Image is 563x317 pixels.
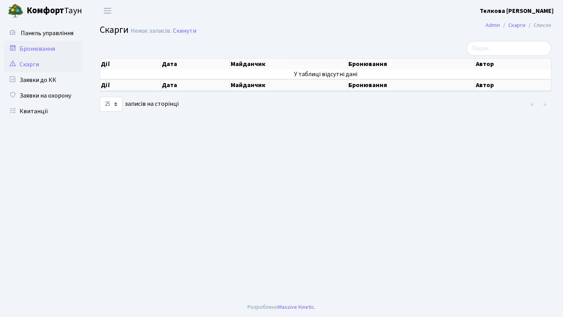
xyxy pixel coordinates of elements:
th: Майданчик [230,79,348,91]
span: Скарги [100,23,129,37]
label: записів на сторінці [100,97,179,112]
th: Майданчик [230,59,348,69]
span: Панель управління [21,29,74,37]
th: Бронювання [348,59,475,69]
th: Дата [161,59,230,69]
nav: breadcrumb [474,17,563,34]
b: Комфорт [27,4,64,17]
th: Дії [100,79,161,91]
div: Розроблено . [247,303,316,312]
a: Бронювання [4,41,82,57]
button: Переключити навігацію [98,4,117,17]
a: Massive Kinetic [278,303,314,311]
th: Дії [100,59,161,69]
a: Заявки до КК [4,72,82,88]
td: У таблиці відсутні дані [100,69,551,79]
a: Скарги [508,21,525,29]
input: Пошук... [466,41,551,56]
th: Автор [475,79,551,91]
th: Бронювання [348,79,475,91]
a: Телкова [PERSON_NAME] [480,6,554,16]
select: записів на сторінці [100,97,122,112]
li: Список [525,21,551,30]
span: Таун [27,4,82,18]
b: Телкова [PERSON_NAME] [480,7,554,15]
img: logo.png [8,3,23,19]
div: Немає записів. [131,27,171,35]
a: Квитанції [4,103,82,119]
th: Автор [475,59,551,69]
a: Скарги [4,57,82,72]
th: Дата [161,79,230,91]
a: Admin [486,21,500,29]
a: Панель управління [4,25,82,41]
a: Заявки на охорону [4,88,82,103]
a: Скинути [173,27,196,35]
